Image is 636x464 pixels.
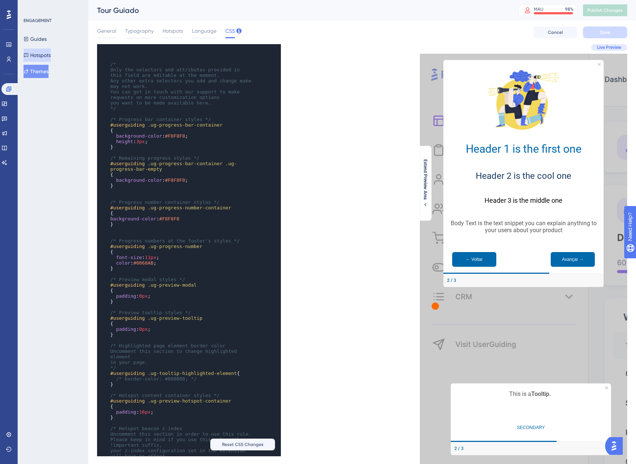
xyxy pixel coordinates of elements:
[110,348,240,359] span: Uncomment this section to change highlighted element
[29,117,178,127] h2: Header 2 is the cool one
[587,7,623,13] span: Publish Changes
[110,128,113,133] span: {
[110,183,113,188] span: }
[110,222,113,227] span: }
[419,159,431,208] button: Extend Preview Area
[110,415,113,420] span: }
[110,210,113,216] span: {
[110,299,113,304] span: }
[110,161,145,166] span: #userguiding
[110,393,219,398] span: /* Hotspot content container styles */
[131,198,175,213] button: Next
[110,67,243,78] span: Only the selectors and attributes provided in this field are editable at the moment.
[534,6,543,12] div: MAU
[110,293,151,299] span: : ;
[24,220,184,233] div: Footer
[210,439,275,450] button: Reset CSS Changes
[133,260,154,266] span: #0068AB
[110,244,145,249] span: #userguiding
[110,216,179,222] span: :
[110,371,240,376] span: {
[31,388,191,401] div: Footer
[110,133,188,139] span: : ;
[139,326,147,332] span: 0px
[583,26,627,38] button: Save
[116,409,136,415] span: padding
[35,392,44,398] div: Step 2 of 3
[165,177,185,183] span: #F8F8F8
[110,321,113,326] span: {
[159,216,179,222] span: #F8F8F8
[136,139,144,144] span: 3px
[148,244,203,249] span: .ug-progress-number
[110,343,225,348] span: /* Highlighted page element border color
[222,442,264,447] span: Reset CSS Changes
[110,89,243,100] span: You can get in touch with our support to make requests on more customization options
[148,282,197,288] span: .ug-preview-modal
[548,29,563,35] span: Cancel
[110,448,249,459] span: your z-index configuration set in the extension will have no effect.
[165,133,185,139] span: #F8F8F8
[110,117,211,122] span: /* Progress bar container styles */
[148,205,231,210] span: .ug-progress-number-container
[597,45,621,50] span: Live Preview
[17,2,46,11] span: Need Help?
[139,293,147,299] span: 0px
[116,255,142,260] span: font-size
[110,431,251,437] span: Uncomment this section in order to use this rule.
[97,26,116,35] span: General
[24,65,49,78] button: Themes
[148,161,223,166] span: .ug-progress-bar-container
[110,288,113,293] span: {
[110,122,145,128] span: #userguiding
[110,371,145,376] span: #userguiding
[110,398,145,404] span: #userguiding
[110,426,182,431] span: /* Hotspot beacon z-index
[110,155,200,161] span: /* Remaining progress styles */
[67,9,140,83] img: Modal Media
[29,143,178,150] h3: Header 3 is the middle one
[110,238,240,244] span: /* Progress numbers at the footer's styles */
[110,139,148,144] span: : ;
[565,6,574,12] div: 98 %
[192,26,217,35] span: Language
[32,198,76,213] button: Previous
[139,409,150,415] span: 16px
[27,224,36,230] div: Step 2 of 3
[162,26,183,35] span: Hotspots
[600,29,610,35] span: Save
[24,18,51,24] div: ENGAGEMENT
[116,326,136,332] span: padding
[24,49,51,62] button: Hotspots
[110,216,156,222] span: background-color
[110,144,113,150] span: }
[116,177,162,183] span: background-color
[110,199,219,205] span: /* Progress number container styles */
[110,100,211,106] span: you want to be made available here.
[110,310,191,315] span: /* Preview tooltip styles */
[116,133,162,139] span: background-color
[110,205,145,210] span: #userguiding
[422,159,428,199] span: Extend Preview Area
[116,376,197,382] span: /* border-color: #000000; */
[178,9,181,12] div: Close Preview
[116,139,133,144] span: height
[110,260,156,266] span: : ;
[111,337,131,344] b: Tooltip.
[37,336,185,345] p: This is a
[110,177,188,183] span: : ;
[110,78,254,89] span: Any other extra selectors you add and change make may not work.
[605,435,627,457] iframe: UserGuiding AI Assistant Launcher
[110,277,185,282] span: /* Preview modal styles */
[116,293,136,299] span: padding
[116,260,131,266] span: color
[148,371,237,376] span: .ug-tooltip-highlighted-element
[110,315,145,321] span: #userguiding
[110,359,148,365] span: in your page.
[110,282,145,288] span: #userguiding
[583,4,627,16] button: Publish Changes
[97,5,500,15] div: Tour Guiado
[29,89,178,102] h1: Header 1 is the first one
[110,332,113,337] span: }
